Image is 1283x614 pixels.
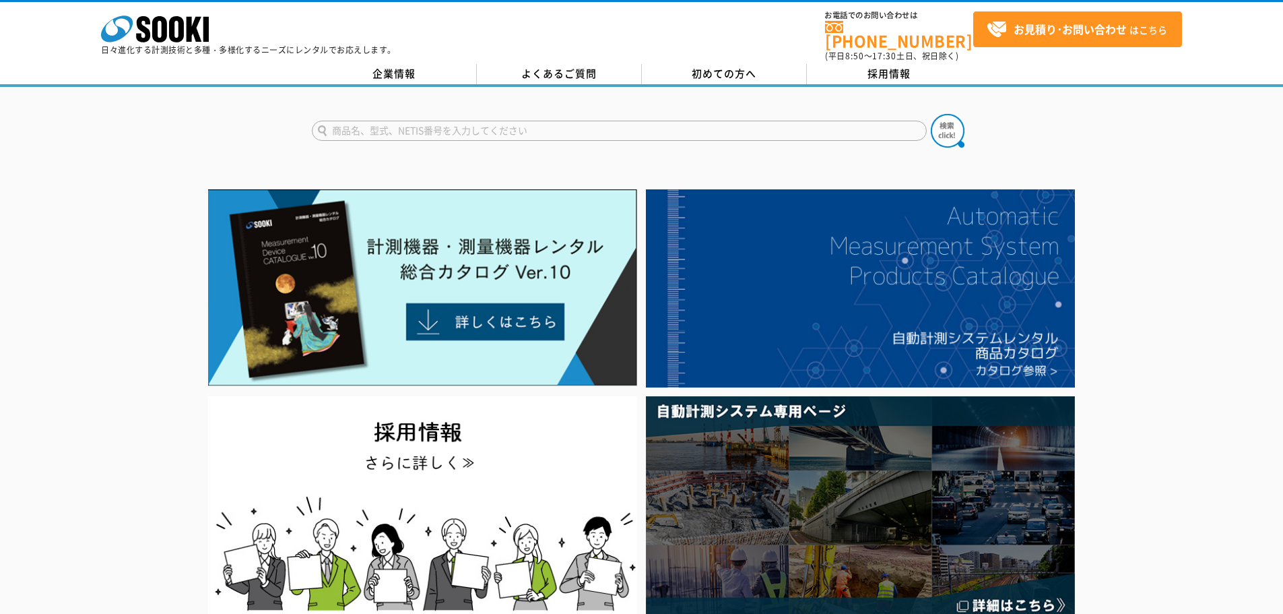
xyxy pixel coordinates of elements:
[1014,21,1127,37] strong: お見積り･お問い合わせ
[825,50,958,62] span: (平日 ～ 土日、祝日除く)
[646,189,1075,388] img: 自動計測システムカタログ
[987,20,1167,40] span: はこちら
[973,11,1182,47] a: お見積り･お問い合わせはこちら
[872,50,896,62] span: 17:30
[208,189,637,386] img: Catalog Ver10
[825,21,973,49] a: [PHONE_NUMBER]
[807,64,972,84] a: 採用情報
[312,64,477,84] a: 企業情報
[101,46,396,54] p: 日々進化する計測技術と多種・多様化するニーズにレンタルでお応えします。
[312,121,927,141] input: 商品名、型式、NETIS番号を入力してください
[642,64,807,84] a: 初めての方へ
[825,11,973,20] span: お電話でのお問い合わせは
[931,114,964,148] img: btn_search.png
[692,66,756,81] span: 初めての方へ
[845,50,864,62] span: 8:50
[477,64,642,84] a: よくあるご質問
